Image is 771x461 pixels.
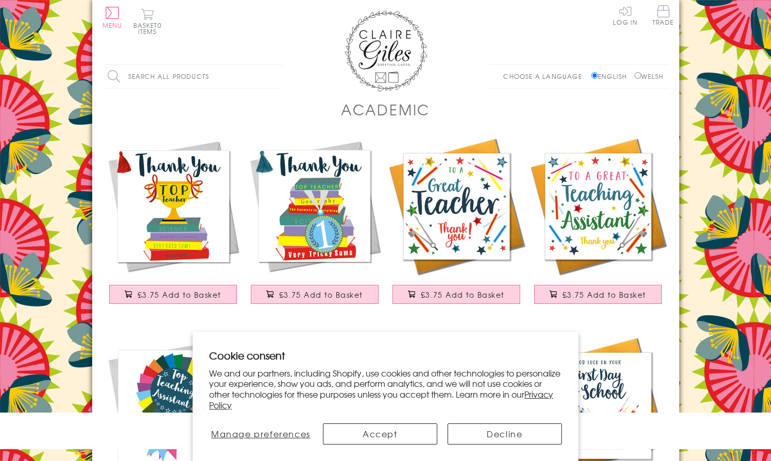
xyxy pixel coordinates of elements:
[102,135,244,277] img: Thank You Teacher Card, Trophy, Embellished with a colourful tassel
[211,428,311,440] span: Manage preferences
[209,423,312,445] button: Manage preferences
[323,423,437,445] button: Accept
[613,5,638,25] a: Log In
[102,7,123,28] button: Menu
[102,21,123,30] span: Menu
[386,135,527,277] img: Thank you Teacher Card, School, Embellished with pompoms
[653,5,674,25] span: Trade
[133,8,162,35] button: Basket0 items
[209,388,553,411] a: Privacy Policy
[345,10,427,92] img: Claire Giles Greetings Cards
[527,135,669,314] a: Thank you Teaching Assistand Card, School, Embellished with pompoms £3.75 Add to Basket
[591,72,598,79] input: English
[244,135,386,314] a: Thank You Teacher Card, Medal & Books, Embellished with a colourful tassel £3.75 Add to Basket
[562,289,646,300] span: £3.75 Add to Basket
[102,65,283,88] input: Search all products
[251,285,379,304] button: £3.75 Add to Basket
[386,135,527,314] a: Thank you Teacher Card, School, Embellished with pompoms £3.75 Add to Basket
[421,289,505,300] span: £3.75 Add to Basket
[527,135,669,277] img: Thank you Teaching Assistand Card, School, Embellished with pompoms
[102,135,244,314] a: Thank You Teacher Card, Trophy, Embellished with a colourful tassel £3.75 Add to Basket
[272,65,283,88] input: Search
[341,99,430,120] h1: Academic
[209,368,562,411] p: We and our partners, including Shopify, use cookies and other technologies to personalize your ex...
[635,72,664,81] label: Welsh
[392,285,520,304] button: £3.75 Add to Basket
[503,72,589,81] p: Choose a language:
[653,5,674,27] a: Trade
[244,135,386,277] img: Thank You Teacher Card, Medal & Books, Embellished with a colourful tassel
[138,289,221,300] span: £3.75 Add to Basket
[635,72,641,79] input: Welsh
[209,348,562,363] h2: Cookie consent
[138,21,162,36] span: 0 items
[534,285,662,304] button: £3.75 Add to Basket
[109,285,237,304] button: £3.75 Add to Basket
[448,423,562,445] button: Decline
[279,289,363,300] span: £3.75 Add to Basket
[591,72,632,81] label: English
